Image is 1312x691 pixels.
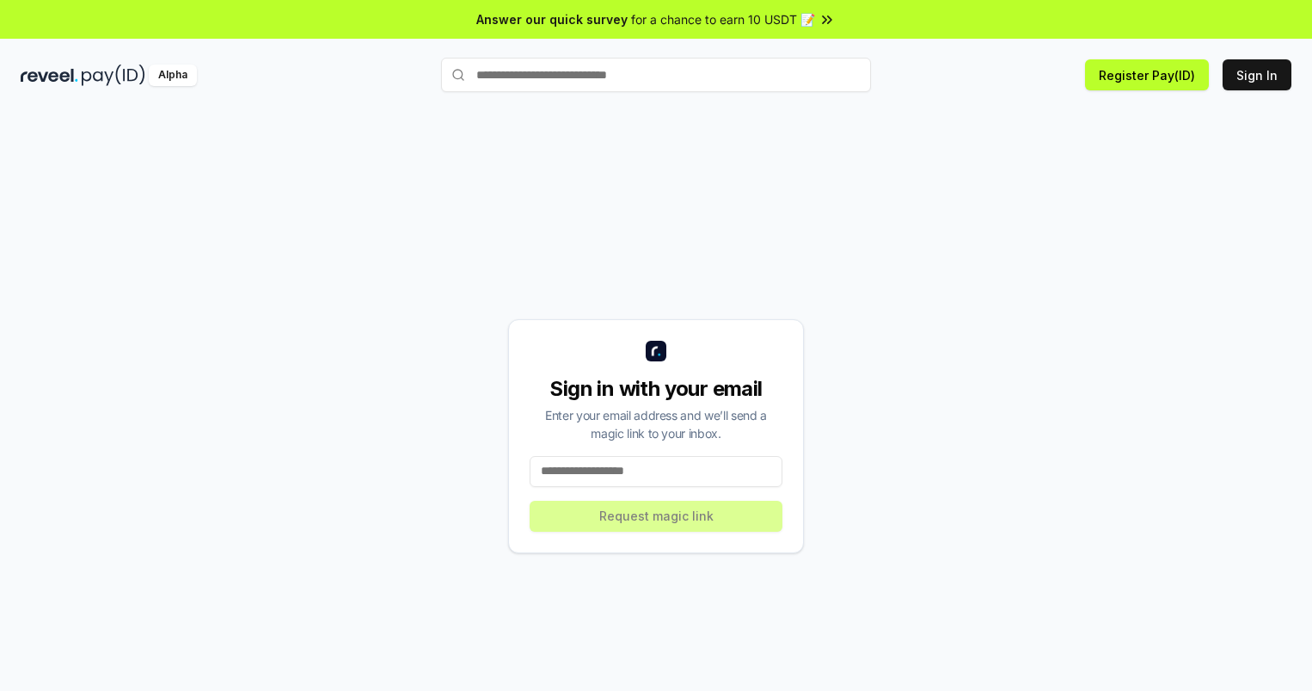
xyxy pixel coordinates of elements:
div: Sign in with your email [530,375,782,403]
img: pay_id [82,65,145,86]
button: Register Pay(ID) [1085,59,1209,90]
button: Sign In [1223,59,1291,90]
span: Answer our quick survey [476,10,628,28]
span: for a chance to earn 10 USDT 📝 [631,10,815,28]
div: Enter your email address and we’ll send a magic link to your inbox. [530,406,782,442]
img: logo_small [646,341,666,361]
div: Alpha [149,65,197,86]
img: reveel_dark [21,65,78,86]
